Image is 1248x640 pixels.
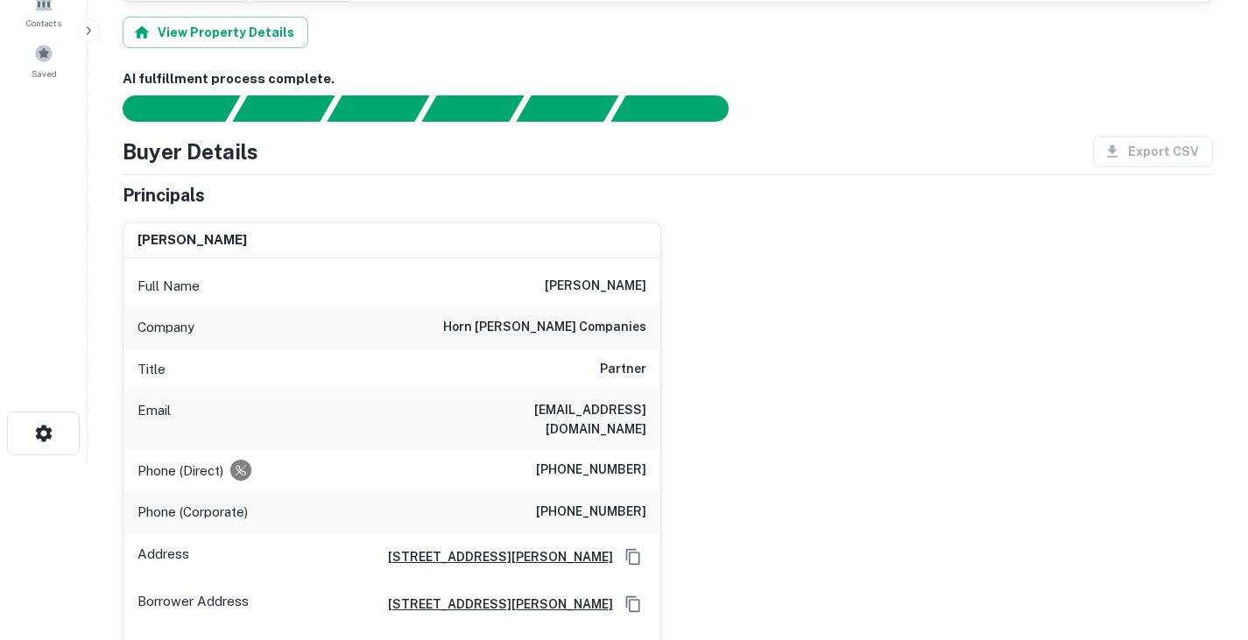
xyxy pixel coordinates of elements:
[123,182,205,208] h5: Principals
[137,359,166,380] p: Title
[123,136,258,167] h4: Buyer Details
[137,317,194,338] p: Company
[102,95,233,122] div: Sending borrower request to AI...
[620,591,646,617] button: Copy Address
[1160,500,1248,584] iframe: Chat Widget
[137,591,249,617] p: Borrower Address
[611,95,750,122] div: AI fulfillment process complete.
[137,502,248,523] p: Phone (Corporate)
[620,544,646,570] button: Copy Address
[32,67,57,81] span: Saved
[374,594,613,614] a: [STREET_ADDRESS][PERSON_NAME]
[232,95,335,122] div: Your request is received and processing...
[137,461,223,482] p: Phone (Direct)
[137,544,189,570] p: Address
[600,359,646,380] h6: Partner
[123,69,1213,89] h6: AI fulfillment process complete.
[516,95,618,122] div: Principals found, still searching for contact information. This may take time...
[443,317,646,338] h6: horn [PERSON_NAME] companies
[545,276,646,297] h6: [PERSON_NAME]
[137,400,171,439] p: Email
[421,95,524,122] div: Principals found, AI now looking for contact information...
[374,547,613,566] a: [STREET_ADDRESS][PERSON_NAME]
[26,16,61,30] span: Contacts
[536,460,646,481] h6: [PHONE_NUMBER]
[137,276,200,297] p: Full Name
[327,95,429,122] div: Documents found, AI parsing details...
[230,460,251,481] div: Requests to not be contacted at this number
[536,502,646,523] h6: [PHONE_NUMBER]
[436,400,646,439] h6: [EMAIL_ADDRESS][DOMAIN_NAME]
[5,37,82,84] a: Saved
[123,17,308,48] button: View Property Details
[137,230,247,250] h6: [PERSON_NAME]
